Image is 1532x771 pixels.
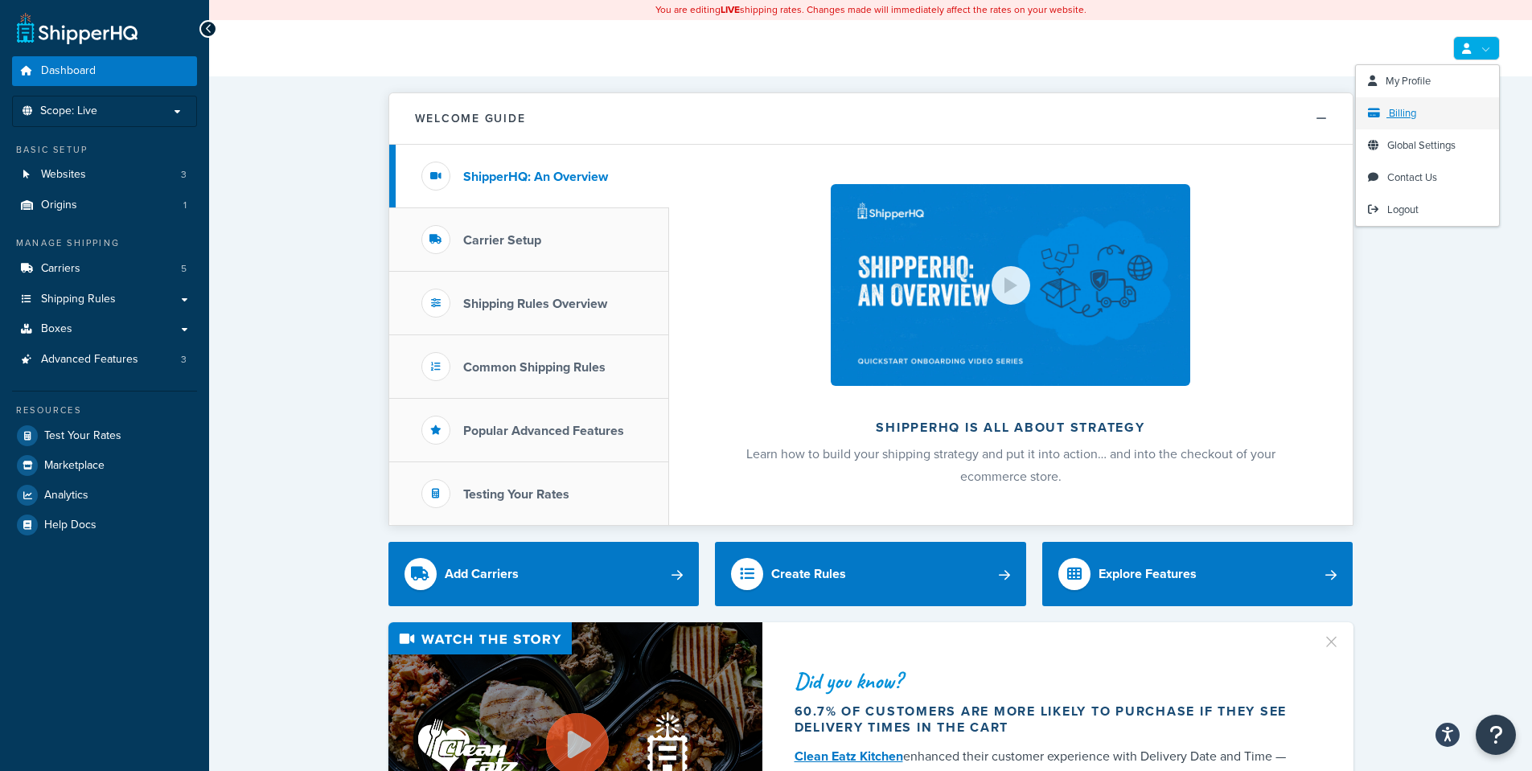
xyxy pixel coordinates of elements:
a: Shipping Rules [12,285,197,314]
h3: Common Shipping Rules [463,360,606,375]
span: Dashboard [41,64,96,78]
span: Carriers [41,262,80,276]
h3: Shipping Rules Overview [463,297,607,311]
a: Analytics [12,481,197,510]
div: Did you know? [795,670,1303,692]
a: Create Rules [715,542,1026,606]
a: Billing [1356,97,1499,129]
h2: ShipperHQ is all about strategy [712,420,1310,435]
span: 1 [183,199,187,212]
span: Analytics [44,489,88,502]
span: Shipping Rules [41,293,116,306]
span: Logout [1387,202,1419,217]
a: Boxes [12,314,197,344]
span: Marketplace [44,459,105,473]
div: Add Carriers [445,563,519,585]
a: Carriers5 [12,254,197,284]
h2: Welcome Guide [415,113,526,125]
li: Carriers [12,254,197,284]
div: Create Rules [771,563,846,585]
span: Test Your Rates [44,429,121,443]
span: Global Settings [1387,137,1456,153]
li: Origins [12,191,197,220]
div: Manage Shipping [12,236,197,250]
div: 60.7% of customers are more likely to purchase if they see delivery times in the cart [795,703,1303,736]
span: 5 [181,262,187,276]
a: Clean Eatz Kitchen [795,747,903,765]
b: LIVE [721,2,740,17]
div: Basic Setup [12,143,197,157]
a: Contact Us [1356,162,1499,194]
span: Origins [41,199,77,212]
a: Explore Features [1042,542,1353,606]
span: Contact Us [1387,170,1437,185]
span: Websites [41,168,86,182]
h3: Carrier Setup [463,233,541,248]
h3: Testing Your Rates [463,487,569,502]
a: Help Docs [12,511,197,539]
h3: ShipperHQ: An Overview [463,170,608,184]
span: My Profile [1386,73,1431,88]
span: Advanced Features [41,353,138,367]
span: Boxes [41,322,72,336]
button: Open Resource Center [1476,715,1516,755]
li: Websites [12,160,197,190]
span: Billing [1389,105,1416,121]
a: Advanced Features3 [12,345,197,375]
span: 3 [181,353,187,367]
a: Global Settings [1356,129,1499,162]
span: 3 [181,168,187,182]
div: Resources [12,404,197,417]
span: Learn how to build your shipping strategy and put it into action… and into the checkout of your e... [746,445,1275,486]
a: Add Carriers [388,542,700,606]
div: Explore Features [1099,563,1197,585]
a: Websites3 [12,160,197,190]
a: Origins1 [12,191,197,220]
span: Help Docs [44,519,97,532]
h3: Popular Advanced Features [463,424,624,438]
span: Scope: Live [40,105,97,118]
a: Test Your Rates [12,421,197,450]
a: Marketplace [12,451,197,480]
a: My Profile [1356,65,1499,97]
img: ShipperHQ is all about strategy [831,184,1189,386]
a: Logout [1356,194,1499,226]
li: Advanced Features [12,345,197,375]
a: Dashboard [12,56,197,86]
button: Welcome Guide [389,93,1353,145]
